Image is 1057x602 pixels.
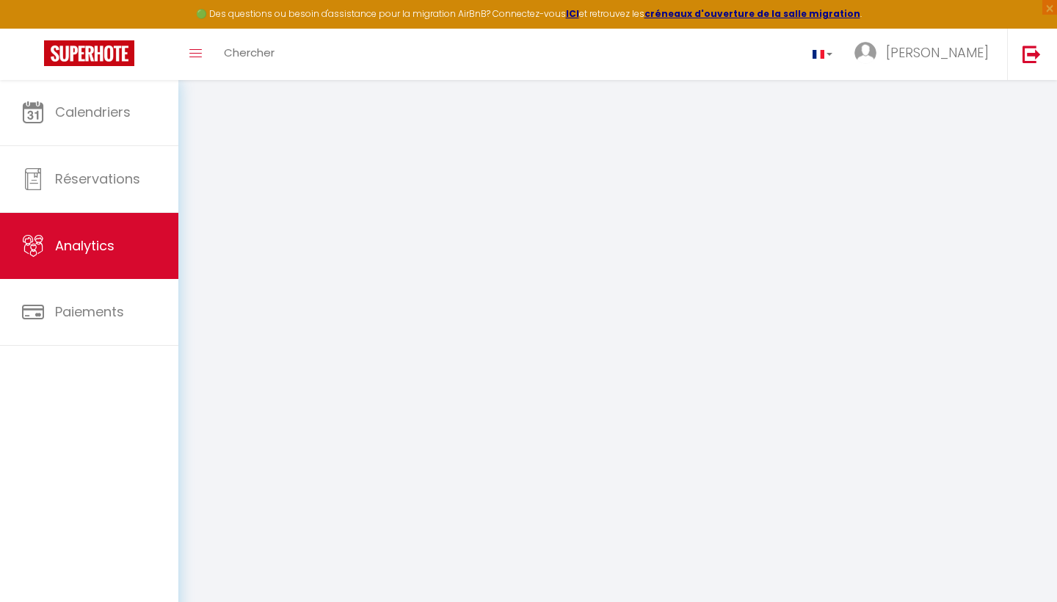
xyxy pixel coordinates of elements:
[55,170,140,188] span: Réservations
[843,29,1007,80] a: ... [PERSON_NAME]
[12,6,56,50] button: Ouvrir le widget de chat LiveChat
[886,43,989,62] span: [PERSON_NAME]
[644,7,860,20] a: créneaux d'ouverture de la salle migration
[55,302,124,321] span: Paiements
[55,236,115,255] span: Analytics
[55,103,131,121] span: Calendriers
[213,29,286,80] a: Chercher
[854,42,876,64] img: ...
[44,40,134,66] img: Super Booking
[566,7,579,20] a: ICI
[1023,45,1041,63] img: logout
[224,45,275,60] span: Chercher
